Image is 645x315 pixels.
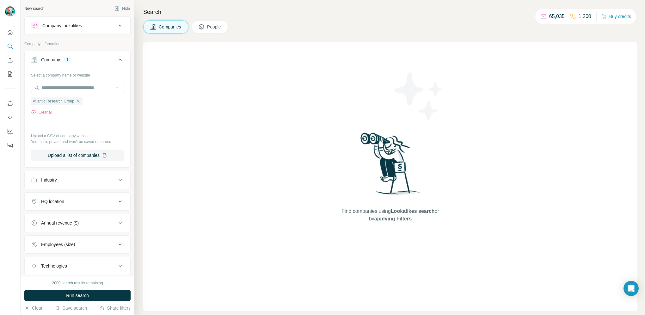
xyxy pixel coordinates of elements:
[358,131,423,201] img: Surfe Illustration - Woman searching with binoculars
[31,109,52,115] button: Clear all
[110,4,134,13] button: Hide
[159,24,182,30] span: Companies
[25,215,130,231] button: Annual revenue ($)
[207,24,222,30] span: People
[143,8,637,16] h4: Search
[41,177,57,183] div: Industry
[41,241,75,248] div: Employees (size)
[31,139,124,145] p: Your list is private and won't be saved or shared.
[31,70,124,78] div: Select a company name or website
[55,305,87,311] button: Save search
[549,13,565,20] p: 65,035
[25,194,130,209] button: HQ location
[5,126,15,137] button: Dashboard
[5,68,15,80] button: My lists
[5,6,15,16] img: Avatar
[25,18,130,33] button: Company lookalikes
[31,150,124,161] button: Upload a list of companies
[42,22,82,29] div: Company lookalikes
[5,98,15,109] button: Use Surfe on LinkedIn
[24,290,131,301] button: Run search
[25,237,130,252] button: Employees (size)
[25,52,130,70] button: Company1
[41,220,79,226] div: Annual revenue ($)
[25,172,130,188] button: Industry
[5,112,15,123] button: Use Surfe API
[31,133,124,139] p: Upload a CSV of company websites.
[623,281,639,296] div: Open Intercom Messenger
[99,305,131,311] button: Share filters
[33,98,74,104] span: Atlantic Research Group
[602,12,631,21] button: Buy credits
[5,54,15,66] button: Enrich CSV
[66,292,89,299] span: Run search
[41,263,67,269] div: Technologies
[41,198,64,205] div: HQ location
[390,68,447,125] img: Surfe Illustration - Stars
[340,207,441,223] span: Find companies using or by
[41,57,60,63] div: Company
[5,40,15,52] button: Search
[25,258,130,274] button: Technologies
[5,27,15,38] button: Quick start
[391,208,435,214] span: Lookalikes search
[374,216,412,221] span: applying Filters
[5,139,15,151] button: Feedback
[52,280,103,286] div: 2000 search results remaining
[24,6,44,11] div: New search
[24,305,42,311] button: Clear
[24,41,131,47] p: Company information
[579,13,591,20] p: 1,200
[64,57,71,63] div: 1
